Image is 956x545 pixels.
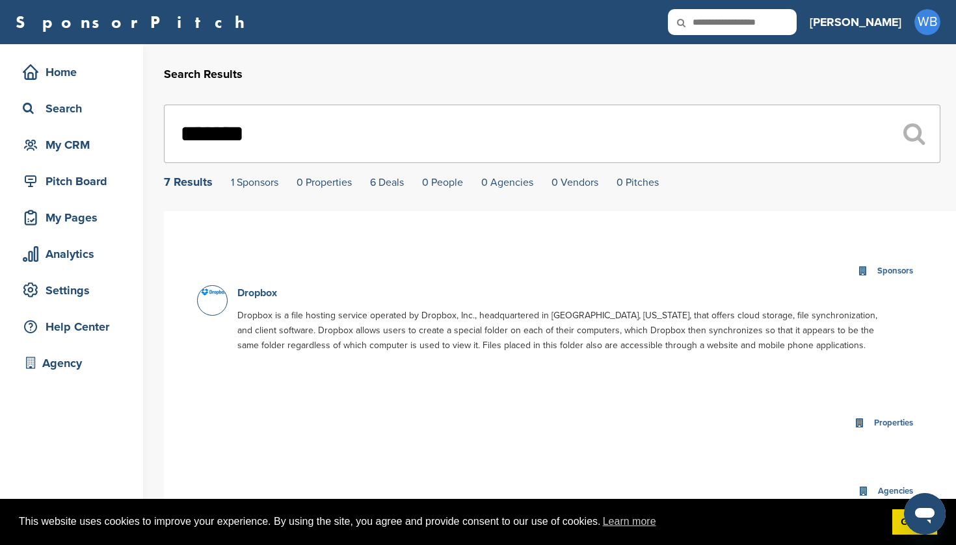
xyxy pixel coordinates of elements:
a: 1 Sponsors [231,176,278,189]
div: Help Center [20,315,130,338]
a: Search [13,94,130,123]
a: 6 Deals [370,176,404,189]
a: [PERSON_NAME] [810,8,901,36]
span: This website uses cookies to improve your experience. By using the site, you agree and provide co... [19,512,882,531]
div: My CRM [20,133,130,157]
a: SponsorPitch [16,14,253,31]
p: Dropbox is a file hosting service operated by Dropbox, Inc., headquartered in [GEOGRAPHIC_DATA], ... [237,308,877,353]
a: Home [13,57,130,87]
a: My Pages [13,203,130,233]
a: 0 People [422,176,463,189]
h2: Search Results [164,66,940,83]
a: 0 Properties [297,176,352,189]
a: Analytics [13,239,130,269]
span: WB [914,9,940,35]
iframe: Button to launch messaging window [904,493,946,535]
a: My CRM [13,130,130,160]
div: Properties [871,416,916,431]
div: 7 Results [164,176,213,188]
div: Search [20,97,130,120]
div: Pitch Board [20,170,130,193]
a: Help Center [13,312,130,342]
div: Home [20,60,130,84]
div: Sponsors [874,264,916,279]
div: Settings [20,279,130,302]
a: Dropbox [237,286,277,299]
img: Data [198,286,230,298]
a: 0 Pitches [617,176,659,189]
div: My Pages [20,206,130,229]
div: Agencies [875,484,916,499]
a: 0 Vendors [551,176,598,189]
div: Agency [20,351,130,375]
a: 0 Agencies [481,176,533,189]
div: Analytics [20,242,130,266]
a: Agency [13,348,130,378]
a: dismiss cookie message [892,509,937,535]
a: Pitch Board [13,166,130,196]
a: learn more about cookies [601,512,658,531]
a: Settings [13,275,130,305]
h3: [PERSON_NAME] [810,13,901,31]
